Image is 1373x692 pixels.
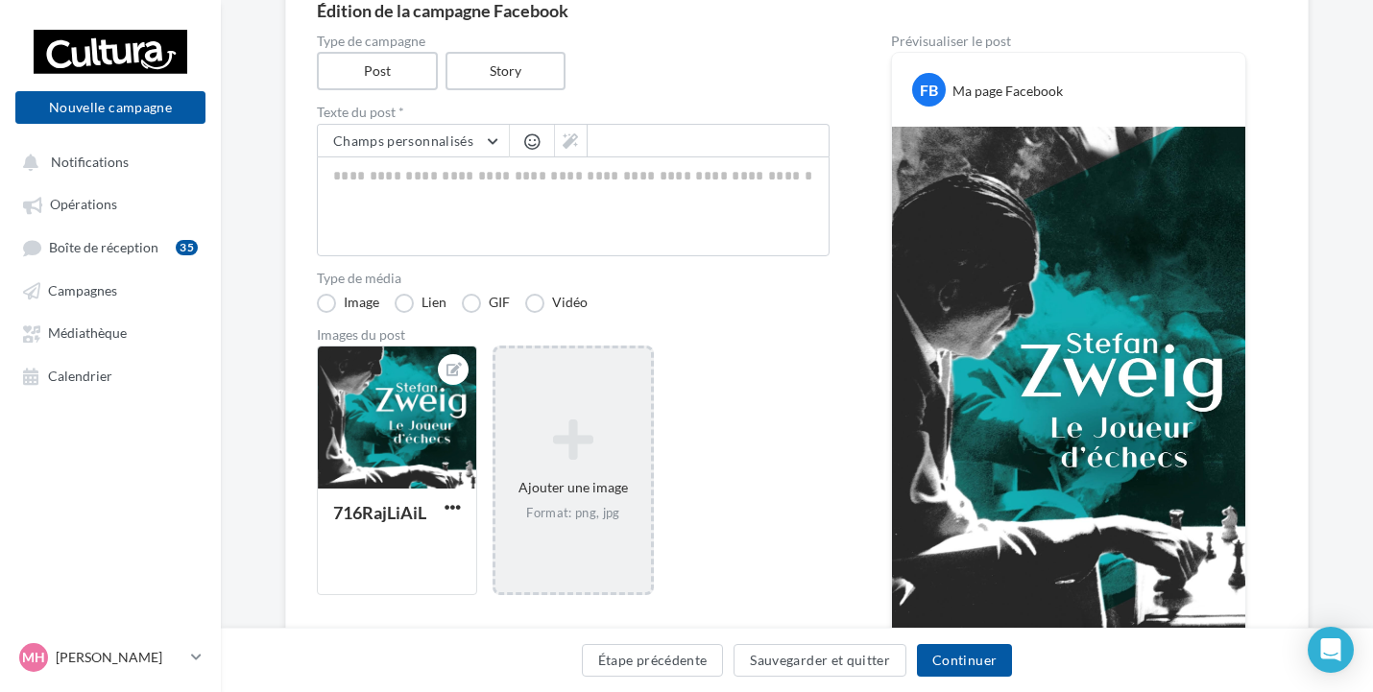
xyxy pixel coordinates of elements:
[582,644,724,677] button: Étape précédente
[12,358,209,393] a: Calendrier
[12,315,209,349] a: Médiathèque
[1308,627,1354,673] div: Open Intercom Messenger
[48,368,112,384] span: Calendrier
[15,91,205,124] button: Nouvelle campagne
[891,35,1246,48] div: Prévisualiser le post
[446,52,566,90] label: Story
[50,197,117,213] span: Opérations
[912,73,946,107] div: FB
[48,282,117,298] span: Campagnes
[317,272,830,285] label: Type de média
[317,106,830,119] label: Texte du post *
[317,35,830,48] label: Type de campagne
[317,52,438,90] label: Post
[734,644,906,677] button: Sauvegarder et quitter
[12,229,209,265] a: Boîte de réception35
[317,328,830,342] div: Images du post
[56,648,183,667] p: [PERSON_NAME]
[317,294,379,313] label: Image
[22,648,45,667] span: MH
[12,273,209,307] a: Campagnes
[318,125,509,157] button: Champs personnalisés
[952,82,1063,101] div: Ma page Facebook
[51,154,129,170] span: Notifications
[333,502,426,523] div: 716RajLiAiL
[48,325,127,342] span: Médiathèque
[333,132,473,149] span: Champs personnalisés
[395,294,446,313] label: Lien
[12,144,202,179] button: Notifications
[917,644,1012,677] button: Continuer
[49,239,158,255] span: Boîte de réception
[462,294,510,313] label: GIF
[525,294,588,313] label: Vidéo
[15,639,205,676] a: MH [PERSON_NAME]
[176,240,198,255] div: 35
[317,2,1277,19] div: Édition de la campagne Facebook
[12,186,209,221] a: Opérations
